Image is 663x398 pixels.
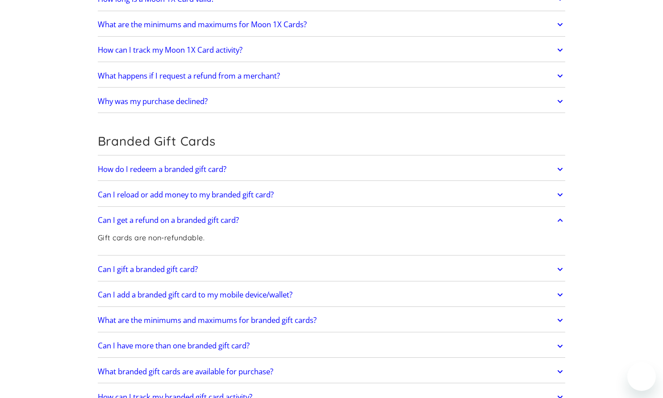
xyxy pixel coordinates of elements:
[98,46,242,54] h2: How can I track my Moon 1X Card activity?
[98,160,566,179] a: How do I redeem a branded gift card?
[98,71,280,80] h2: What happens if I request a refund from a merchant?
[98,232,205,243] p: Gift cards are non-refundable.
[98,260,566,279] a: Can I gift a branded gift card?
[98,362,566,381] a: What branded gift cards are available for purchase?
[98,341,250,350] h2: Can I have more than one branded gift card?
[627,362,656,391] iframe: Button to launch messaging window
[98,134,566,149] h2: Branded Gift Cards
[98,367,273,376] h2: What branded gift cards are available for purchase?
[98,185,566,204] a: Can I reload or add money to my branded gift card?
[98,216,239,225] h2: Can I get a refund on a branded gift card?
[98,67,566,85] a: What happens if I request a refund from a merchant?
[98,41,566,59] a: How can I track my Moon 1X Card activity?
[98,15,566,34] a: What are the minimums and maximums for Moon 1X Cards?
[98,190,274,199] h2: Can I reload or add money to my branded gift card?
[98,211,566,230] a: Can I get a refund on a branded gift card?
[98,92,566,111] a: Why was my purchase declined?
[98,20,307,29] h2: What are the minimums and maximums for Moon 1X Cards?
[98,290,292,299] h2: Can I add a branded gift card to my mobile device/wallet?
[98,316,317,325] h2: What are the minimums and maximums for branded gift cards?
[98,337,566,356] a: Can I have more than one branded gift card?
[98,311,566,330] a: What are the minimums and maximums for branded gift cards?
[98,265,198,274] h2: Can I gift a branded gift card?
[98,285,566,304] a: Can I add a branded gift card to my mobile device/wallet?
[98,97,208,106] h2: Why was my purchase declined?
[98,165,226,174] h2: How do I redeem a branded gift card?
